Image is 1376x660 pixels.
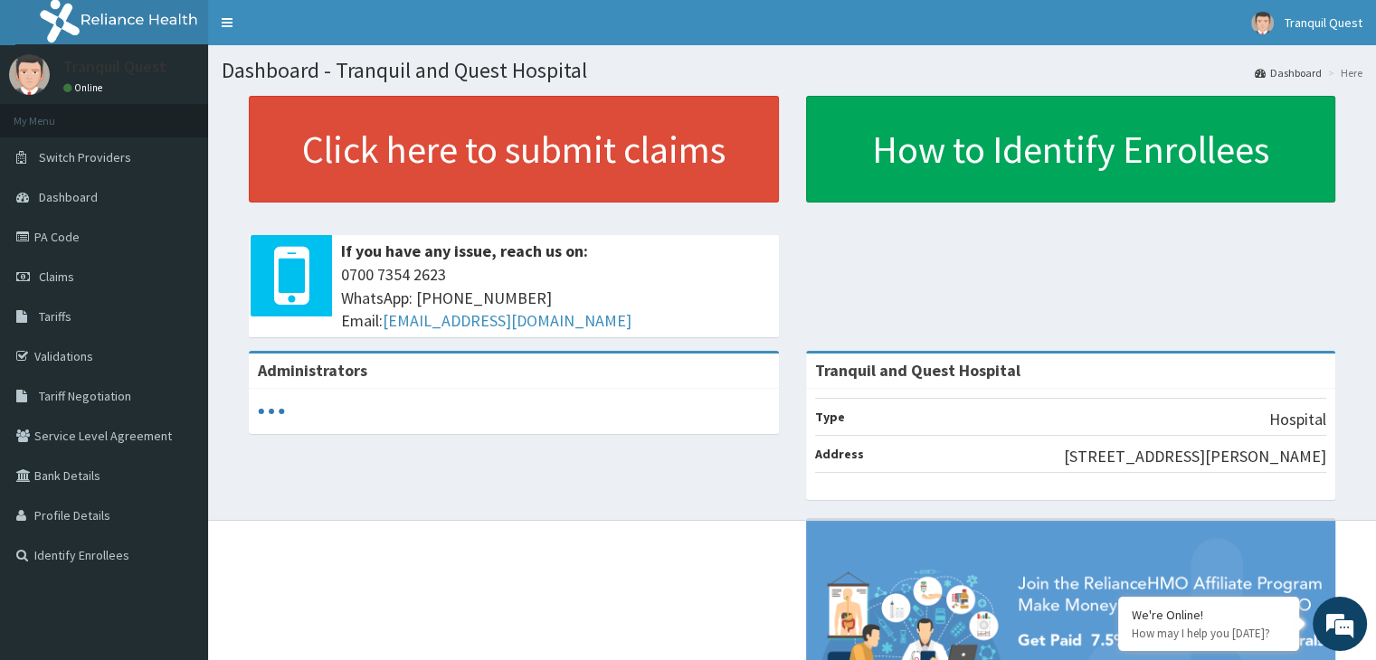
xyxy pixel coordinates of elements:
span: Dashboard [39,189,98,205]
a: Dashboard [1255,65,1322,80]
span: 0700 7354 2623 WhatsApp: [PHONE_NUMBER] Email: [341,263,770,333]
span: Tranquil Quest [1285,14,1362,31]
p: Hospital [1269,408,1326,431]
b: Address [815,446,864,462]
span: Claims [39,269,74,285]
span: Switch Providers [39,149,131,165]
span: Tariffs [39,308,71,325]
b: Administrators [258,360,367,381]
strong: Tranquil and Quest Hospital [815,360,1020,381]
b: If you have any issue, reach us on: [341,240,588,261]
a: [EMAIL_ADDRESS][DOMAIN_NAME] [383,310,631,331]
span: Tariff Negotiation [39,388,131,404]
h1: Dashboard - Tranquil and Quest Hospital [222,59,1362,82]
a: Online [63,81,107,94]
p: Tranquil Quest [63,59,166,75]
li: Here [1324,65,1362,80]
img: User Image [1251,12,1274,34]
p: [STREET_ADDRESS][PERSON_NAME] [1064,445,1326,468]
div: We're Online! [1132,607,1286,623]
a: Click here to submit claims [249,96,779,203]
p: How may I help you today? [1132,626,1286,641]
img: User Image [9,54,50,95]
a: How to Identify Enrollees [806,96,1336,203]
svg: audio-loading [258,398,285,425]
b: Type [815,409,845,425]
